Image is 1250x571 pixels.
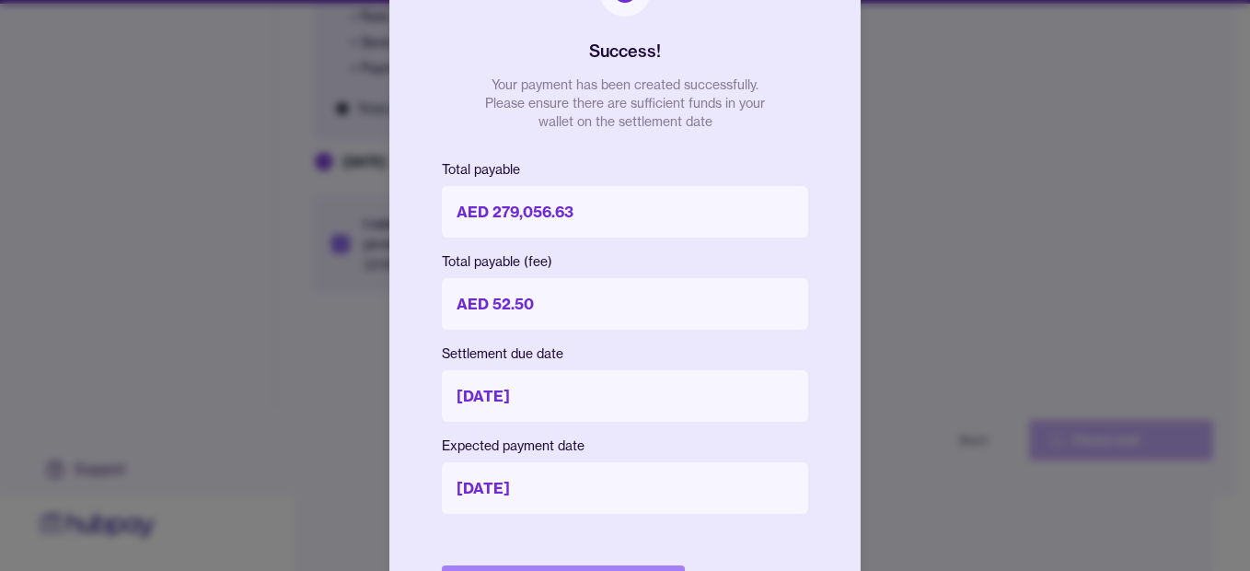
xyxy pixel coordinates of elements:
[442,437,808,455] p: Expected payment date
[442,160,808,179] p: Total payable
[442,278,808,330] p: AED 52.50
[442,370,808,422] p: [DATE]
[589,39,661,64] h2: Success!
[442,252,808,271] p: Total payable (fee)
[478,76,772,131] p: Your payment has been created successfully. Please ensure there are sufficient funds in your wall...
[442,344,808,363] p: Settlement due date
[442,186,808,238] p: AED 279,056.63
[442,462,808,514] p: [DATE]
